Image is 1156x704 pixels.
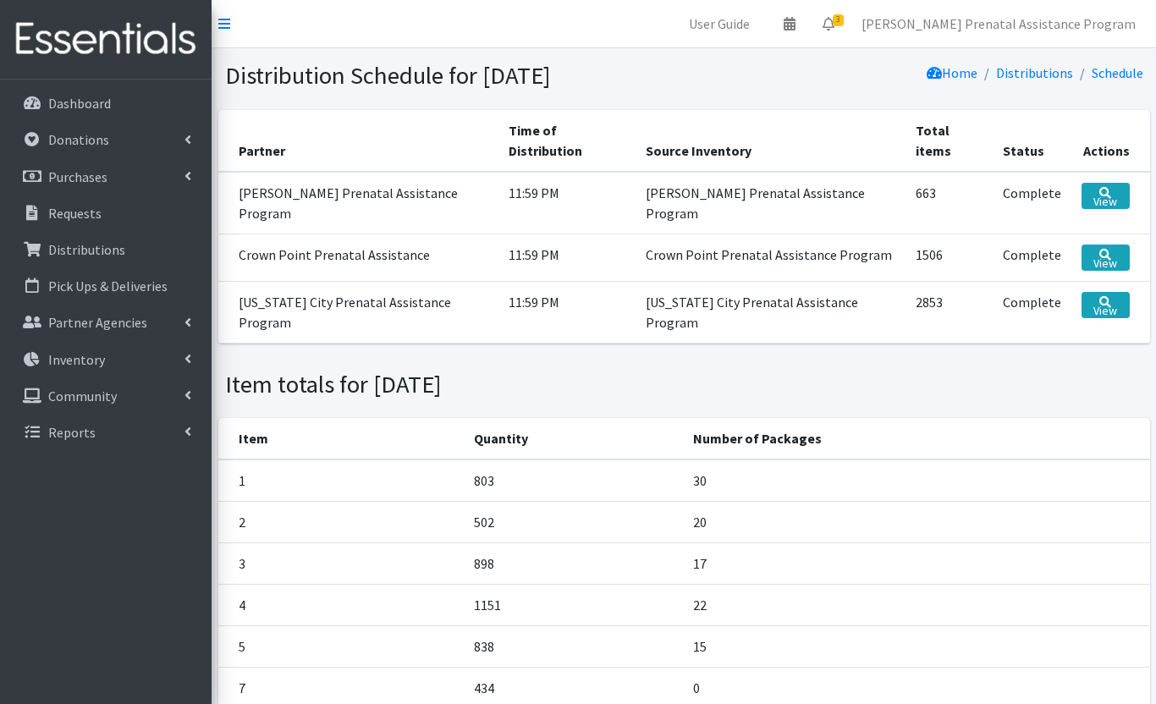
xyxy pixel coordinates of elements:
td: 502 [464,502,682,543]
td: Crown Point Prenatal Assistance Program [636,234,906,281]
th: Status [993,110,1071,172]
a: Partner Agencies [7,305,205,339]
a: Requests [7,196,205,230]
a: View [1082,292,1130,318]
td: Complete [993,234,1071,281]
a: Dashboard [7,86,205,120]
h1: Distribution Schedule for [DATE] [225,61,678,91]
td: 2853 [906,281,993,343]
a: [PERSON_NAME] Prenatal Assistance Program [848,7,1149,41]
td: 1 [218,459,465,502]
td: 3 [218,543,465,585]
td: [PERSON_NAME] Prenatal Assistance Program [218,172,498,234]
a: Home [927,64,977,81]
p: Requests [48,205,102,222]
a: 3 [809,7,848,41]
td: 4 [218,585,465,626]
a: Pick Ups & Deliveries [7,269,205,303]
a: View [1082,245,1130,271]
a: Community [7,379,205,413]
td: Complete [993,172,1071,234]
a: Purchases [7,160,205,194]
p: Pick Ups & Deliveries [48,278,168,294]
td: 803 [464,459,682,502]
td: 20 [683,502,1150,543]
a: Schedule [1092,64,1143,81]
th: Quantity [464,418,682,459]
td: 17 [683,543,1150,585]
td: [US_STATE] City Prenatal Assistance Program [218,281,498,343]
p: Inventory [48,351,105,368]
th: Item [218,418,465,459]
th: Actions [1071,110,1150,172]
a: Inventory [7,343,205,377]
td: 2 [218,502,465,543]
a: User Guide [675,7,763,41]
a: View [1082,183,1130,209]
td: 663 [906,172,993,234]
p: Distributions [48,241,125,258]
th: Number of Packages [683,418,1150,459]
td: [PERSON_NAME] Prenatal Assistance Program [636,172,906,234]
a: Reports [7,415,205,449]
p: Partner Agencies [48,314,147,331]
td: 30 [683,459,1150,502]
a: Distributions [996,64,1073,81]
td: 15 [683,626,1150,668]
td: Complete [993,281,1071,343]
td: 22 [683,585,1150,626]
td: [US_STATE] City Prenatal Assistance Program [636,281,906,343]
th: Source Inventory [636,110,906,172]
p: Dashboard [48,95,111,112]
td: 11:59 PM [498,234,636,281]
td: 11:59 PM [498,281,636,343]
td: Crown Point Prenatal Assistance [218,234,498,281]
a: Donations [7,123,205,157]
h1: Item totals for [DATE] [225,370,678,399]
td: 11:59 PM [498,172,636,234]
p: Community [48,388,117,404]
p: Donations [48,131,109,148]
td: 838 [464,626,682,668]
th: Total items [906,110,993,172]
img: HumanEssentials [7,11,205,68]
span: 3 [833,14,844,26]
td: 1506 [906,234,993,281]
th: Time of Distribution [498,110,636,172]
th: Partner [218,110,498,172]
a: Distributions [7,233,205,267]
p: Reports [48,424,96,441]
td: 5 [218,626,465,668]
td: 1151 [464,585,682,626]
td: 898 [464,543,682,585]
p: Purchases [48,168,107,185]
